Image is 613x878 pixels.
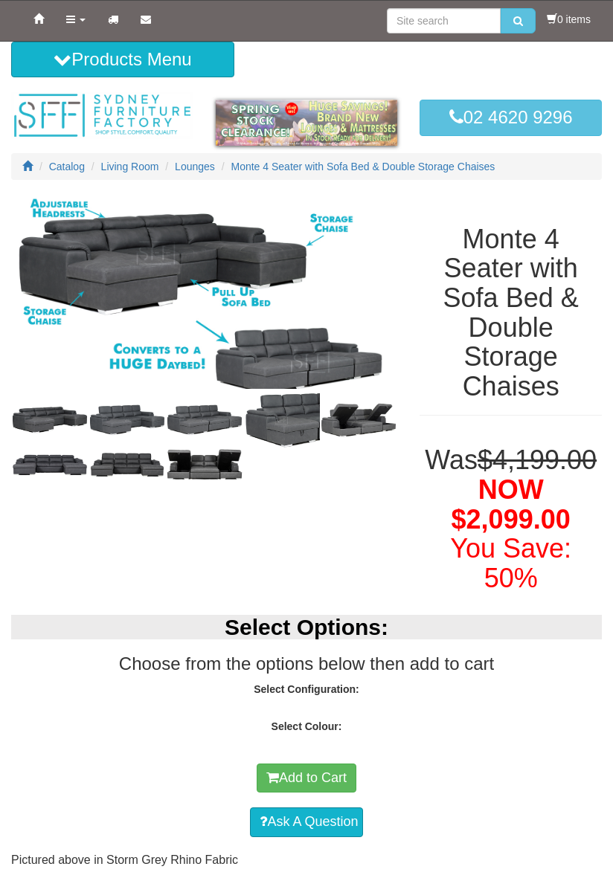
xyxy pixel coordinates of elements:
a: Lounges [175,161,215,172]
a: Catalog [49,161,85,172]
img: spring-sale.gif [216,100,398,146]
a: Monte 4 Seater with Sofa Bed & Double Storage Chaises [231,161,495,172]
b: Select Options: [225,615,388,639]
li: 0 items [547,12,591,27]
input: Site search [387,8,501,33]
button: Add to Cart [257,764,356,793]
a: 02 4620 9296 [420,100,602,135]
button: Products Menu [11,42,234,77]
span: NOW $2,099.00 [452,474,571,535]
h3: Choose from the options below then add to cart [11,654,602,674]
del: $4,199.00 [478,445,597,475]
strong: Select Colour: [272,720,342,732]
a: Living Room [101,161,159,172]
h1: Was [420,445,602,593]
strong: Select Configuration: [254,683,359,695]
font: You Save: 50% [450,533,571,593]
h1: Monte 4 Seater with Sofa Bed & Double Storage Chaises [420,225,602,401]
img: Sydney Furniture Factory [11,92,193,139]
a: Ask A Question [250,807,362,837]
